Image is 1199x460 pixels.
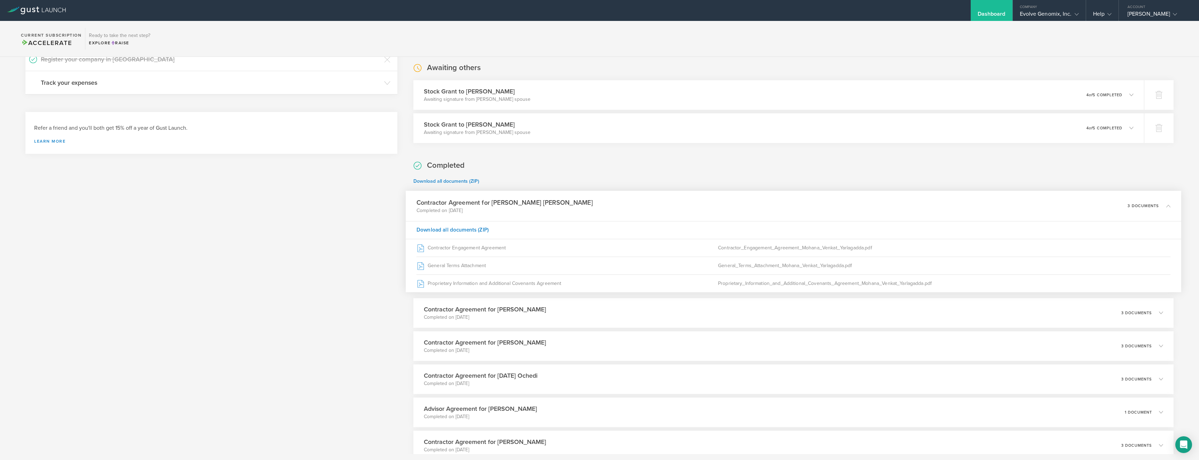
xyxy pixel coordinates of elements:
[413,178,479,184] a: Download all documents (ZIP)
[1128,10,1187,21] div: [PERSON_NAME]
[1086,93,1122,97] p: 4 5 completed
[1020,10,1079,21] div: Evolve Genomix, Inc.
[1086,126,1122,130] p: 4 5 completed
[1121,444,1152,447] p: 3 documents
[1089,93,1093,97] em: of
[417,239,718,256] div: Contractor Engagement Agreement
[718,239,1170,256] div: Contractor_Engagement_Agreement_Mohana_Venkat_Yarlagadda.pdf
[417,198,593,207] h3: Contractor Agreement for [PERSON_NAME] [PERSON_NAME]
[41,55,381,64] h3: Register your company in [GEOGRAPHIC_DATA]
[417,207,593,214] p: Completed on [DATE]
[89,40,150,46] div: Explore
[424,380,537,387] p: Completed on [DATE]
[427,160,465,171] h2: Completed
[978,10,1006,21] div: Dashboard
[41,78,381,87] h3: Track your expenses
[1121,311,1152,315] p: 3 documents
[1093,10,1112,21] div: Help
[21,33,82,37] h2: Current Subscription
[424,314,546,321] p: Completed on [DATE]
[89,33,150,38] h3: Ready to take the next step?
[1121,344,1152,348] p: 3 documents
[718,274,1170,292] div: Proprietary_Information_and_Additional_Covenants_Agreement_Mohana_Venkat_Yarlagadda.pdf
[85,28,154,50] div: Ready to take the next step?ExploreRaise
[424,437,546,446] h3: Contractor Agreement for [PERSON_NAME]
[111,40,129,45] span: Raise
[424,446,546,453] p: Completed on [DATE]
[424,338,546,347] h3: Contractor Agreement for [PERSON_NAME]
[34,139,389,143] a: Learn more
[424,87,530,96] h3: Stock Grant to [PERSON_NAME]
[424,404,537,413] h3: Advisor Agreement for [PERSON_NAME]
[417,257,718,274] div: General Terms Attachment
[1121,377,1152,381] p: 3 documents
[1125,410,1152,414] p: 1 document
[1175,436,1192,453] div: Open Intercom Messenger
[34,124,389,132] h3: Refer a friend and you'll both get 15% off a year of Gust Launch.
[1089,126,1093,130] em: of
[424,347,546,354] p: Completed on [DATE]
[424,96,530,103] p: Awaiting signature from [PERSON_NAME] spouse
[406,221,1181,239] div: Download all documents (ZIP)
[424,371,537,380] h3: Contractor Agreement for [DATE] Ochedi
[1128,204,1159,208] p: 3 documents
[21,39,72,47] span: Accelerate
[718,257,1170,274] div: General_Terms_Attachment_Mohana_Venkat_Yarlagadda.pdf
[424,120,530,129] h3: Stock Grant to [PERSON_NAME]
[424,129,530,136] p: Awaiting signature from [PERSON_NAME] spouse
[424,305,546,314] h3: Contractor Agreement for [PERSON_NAME]
[427,63,481,73] h2: Awaiting others
[424,413,537,420] p: Completed on [DATE]
[417,274,718,292] div: Proprietary Information and Additional Covenants Agreement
